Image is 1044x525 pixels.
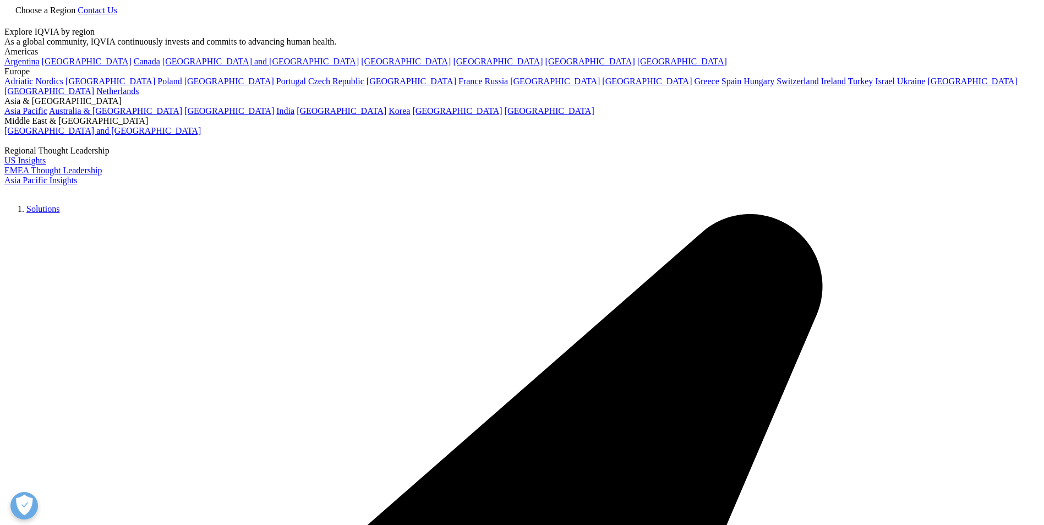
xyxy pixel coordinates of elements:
[637,57,727,66] a: [GEOGRAPHIC_DATA]
[458,76,483,86] a: France
[361,57,451,66] a: [GEOGRAPHIC_DATA]
[485,76,509,86] a: Russia
[4,106,47,116] a: Asia Pacific
[4,166,102,175] a: EMEA Thought Leadership
[4,76,33,86] a: Adriatic
[777,76,818,86] a: Switzerland
[897,76,926,86] a: Ukraine
[65,76,155,86] a: [GEOGRAPHIC_DATA]
[694,76,719,86] a: Greece
[276,76,306,86] a: Portugal
[134,57,160,66] a: Canada
[4,146,1040,156] div: Regional Thought Leadership
[35,76,63,86] a: Nordics
[297,106,386,116] a: [GEOGRAPHIC_DATA]
[821,76,846,86] a: Ireland
[4,67,1040,76] div: Europe
[184,106,274,116] a: [GEOGRAPHIC_DATA]
[505,106,594,116] a: [GEOGRAPHIC_DATA]
[744,76,774,86] a: Hungary
[26,204,59,214] a: Solutions
[184,76,274,86] a: [GEOGRAPHIC_DATA]
[602,76,692,86] a: [GEOGRAPHIC_DATA]
[453,57,543,66] a: [GEOGRAPHIC_DATA]
[276,106,294,116] a: India
[42,57,132,66] a: [GEOGRAPHIC_DATA]
[389,106,410,116] a: Korea
[162,57,359,66] a: [GEOGRAPHIC_DATA] and [GEOGRAPHIC_DATA]
[848,76,873,86] a: Turkey
[49,106,182,116] a: Australia & [GEOGRAPHIC_DATA]
[4,57,40,66] a: Argentina
[367,76,456,86] a: [GEOGRAPHIC_DATA]
[4,86,94,96] a: [GEOGRAPHIC_DATA]
[4,96,1040,106] div: Asia & [GEOGRAPHIC_DATA]
[721,76,741,86] a: Spain
[4,37,1040,47] div: As a global community, IQVIA continuously invests and commits to advancing human health.
[4,126,201,135] a: [GEOGRAPHIC_DATA] and [GEOGRAPHIC_DATA]
[15,6,75,15] span: Choose a Region
[10,492,38,519] button: Open Preferences
[78,6,117,15] a: Contact Us
[96,86,139,96] a: Netherlands
[545,57,635,66] a: [GEOGRAPHIC_DATA]
[875,76,895,86] a: Israel
[4,27,1040,37] div: Explore IQVIA by region
[927,76,1017,86] a: [GEOGRAPHIC_DATA]
[4,47,1040,57] div: Americas
[4,156,46,165] a: US Insights
[412,106,502,116] a: [GEOGRAPHIC_DATA]
[510,76,600,86] a: [GEOGRAPHIC_DATA]
[4,176,77,185] a: Asia Pacific Insights
[157,76,182,86] a: Poland
[308,76,364,86] a: Czech Republic
[4,116,1040,126] div: Middle East & [GEOGRAPHIC_DATA]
